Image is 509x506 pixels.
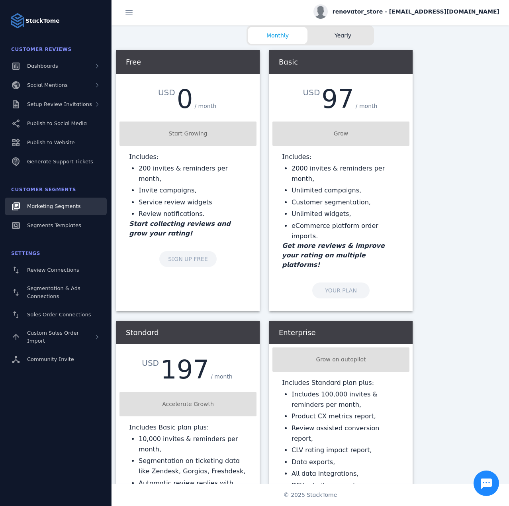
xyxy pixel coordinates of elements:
div: USD [142,357,161,369]
span: Standard [126,328,159,337]
img: Logo image [10,13,25,29]
li: 2000 invites & reminders per month, [292,163,400,184]
div: Grow [276,129,406,138]
span: Setup Review Invitations [27,101,92,107]
img: profile.jpg [313,4,328,19]
em: Start collecting reviews and grow your rating! [129,220,231,237]
span: Yearly [313,31,373,40]
li: Unlimited widgets, [292,209,400,219]
div: Accelerate Growth [123,400,253,408]
span: Enterprise [279,328,316,337]
span: Review Connections [27,267,79,273]
span: Customer Reviews [11,47,72,52]
span: Customer Segments [11,187,76,192]
div: 0 [177,86,193,112]
li: Unlimited campaigns, [292,185,400,196]
li: Product CX metrics report, [292,411,400,422]
li: Includes 100,000 invites & reminders per month, [292,389,400,410]
span: Monthly [248,31,307,40]
li: eCommerce platform order imports. [292,221,400,241]
a: Publish to Social Media [5,115,107,132]
li: Data exports, [292,457,400,467]
a: Community Invite [5,351,107,368]
div: / month [209,371,234,382]
div: Grow on autopilot [276,355,406,364]
li: CLV rating impact report, [292,445,400,455]
li: Customer segmentation, [292,197,400,208]
li: Automatic review replies with ChatGPT AI, [139,478,247,498]
div: 97 [321,86,354,112]
li: 200 invites & reminders per month, [139,163,247,184]
span: Dashboards [27,63,58,69]
span: Community Invite [27,356,74,362]
span: Settings [11,251,40,256]
a: Sales Order Connections [5,306,107,324]
li: Invite campaigns, [139,185,247,196]
p: Includes: [282,152,400,162]
li: All data integrations, [292,469,400,479]
li: DFY priority support. [292,481,400,491]
div: USD [303,86,322,98]
span: Marketing Segments [27,203,80,209]
span: Segments Templates [27,222,81,228]
span: Generate Support Tickets [27,159,93,165]
span: renovator_store - [EMAIL_ADDRESS][DOMAIN_NAME] [333,8,499,16]
div: USD [158,86,177,98]
li: Review notifications. [139,209,247,219]
a: Segments Templates [5,217,107,234]
div: 197 [161,357,209,382]
div: / month [193,100,218,112]
p: Includes: [129,152,247,162]
a: Segmentation & Ads Connections [5,280,107,304]
span: Publish to Website [27,139,74,145]
button: renovator_store - [EMAIL_ADDRESS][DOMAIN_NAME] [313,4,499,19]
p: Includes Standard plan plus: [282,378,400,388]
li: 10,000 invites & reminders per month, [139,434,247,454]
div: / month [354,100,379,112]
p: Includes Basic plan plus: [129,423,247,432]
div: Start Growing [123,129,253,138]
a: Marketing Segments [5,198,107,215]
a: Generate Support Tickets [5,153,107,171]
li: Segmentation on ticketing data like Zendesk, Gorgias, Freshdesk, [139,456,247,476]
span: Publish to Social Media [27,120,87,126]
span: © 2025 StackTome [284,491,337,499]
li: Review assisted conversion report, [292,423,400,443]
li: Service review widgets [139,197,247,208]
span: Custom Sales Order Import [27,330,79,344]
strong: StackTome [25,17,60,25]
em: Get more reviews & improve your rating on multiple platforms! [282,242,385,269]
span: Basic [279,58,298,66]
span: Free [126,58,141,66]
a: Publish to Website [5,134,107,151]
span: Social Mentions [27,82,68,88]
span: Segmentation & Ads Connections [27,285,80,299]
span: Sales Order Connections [27,312,91,318]
a: Review Connections [5,261,107,279]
